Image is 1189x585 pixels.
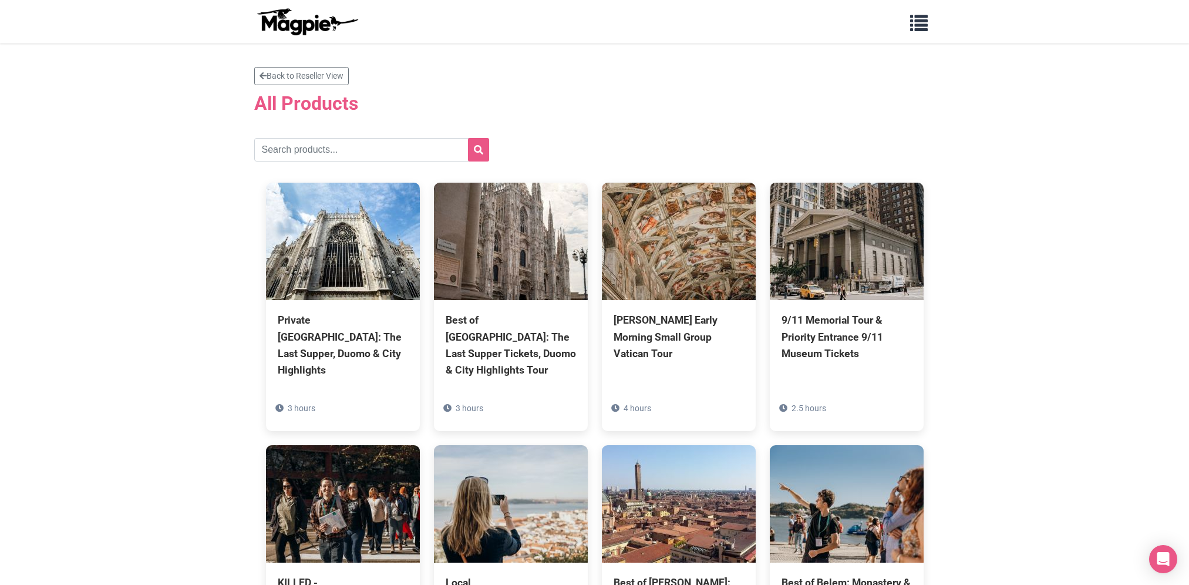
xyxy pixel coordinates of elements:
[1149,545,1177,573] div: Open Intercom Messenger
[602,445,756,563] img: Best of Florence: Small Group Tour Skip-the-Line David & Accademia with Duomo
[254,8,360,36] img: logo-ab69f6fb50320c5b225c76a69d11143b.png
[446,312,576,378] div: Best of [GEOGRAPHIC_DATA]: The Last Supper Tickets, Duomo & City Highlights Tour
[434,183,588,300] img: Best of Milan: The Last Supper Tickets, Duomo & City Highlights Tour
[602,183,756,414] a: [PERSON_NAME] Early Morning Small Group Vatican Tour 4 hours
[791,404,826,413] span: 2.5 hours
[254,92,935,115] h2: All Products
[770,445,924,563] img: Best of Belem: Monastery & Walking Tour with River Cruise
[266,445,420,563] img: KILLED - Alcatraz Island Ticket with Guided Chinatown and North Beach Tour & Fortune Cookie Factory
[266,183,420,431] a: Private [GEOGRAPHIC_DATA]: The Last Supper, Duomo & City Highlights 3 hours
[614,312,744,361] div: [PERSON_NAME] Early Morning Small Group Vatican Tour
[770,183,924,414] a: 9/11 Memorial Tour & Priority Entrance 9/11 Museum Tickets 2.5 hours
[266,183,420,300] img: Private Milan: The Last Supper, Duomo & City Highlights
[782,312,912,361] div: 9/11 Memorial Tour & Priority Entrance 9/11 Museum Tickets
[434,183,588,431] a: Best of [GEOGRAPHIC_DATA]: The Last Supper Tickets, Duomo & City Highlights Tour 3 hours
[624,404,651,413] span: 4 hours
[254,67,349,85] a: Back to Reseller View
[254,138,489,162] input: Search products...
[602,183,756,300] img: Pristine Sistine Early Morning Small Group Vatican Tour
[434,445,588,563] img: Local Lisbon: Downtown Walking Tour with Cathedral Climb & Castle.
[770,183,924,300] img: 9/11 Memorial Tour & Priority Entrance 9/11 Museum Tickets
[278,312,408,378] div: Private [GEOGRAPHIC_DATA]: The Last Supper, Duomo & City Highlights
[288,404,315,413] span: 3 hours
[456,404,483,413] span: 3 hours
